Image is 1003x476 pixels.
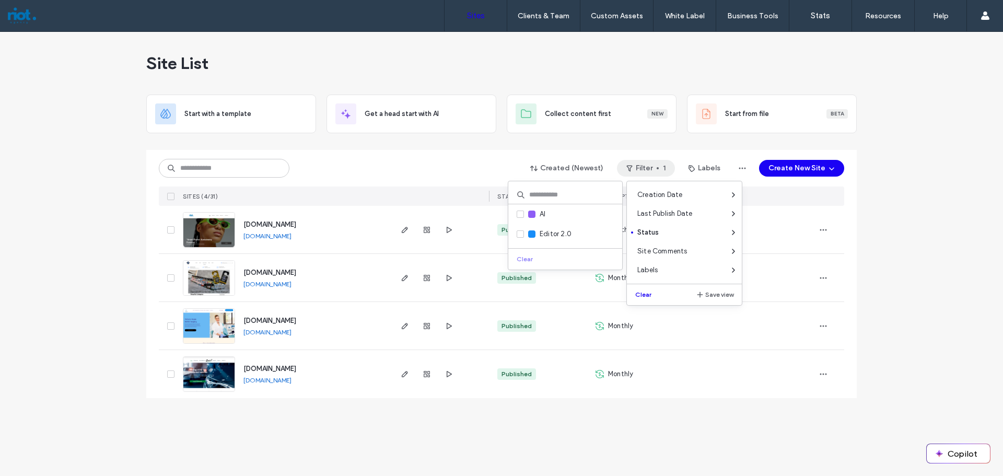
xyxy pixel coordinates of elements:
[497,193,522,200] span: STATUS
[184,109,251,119] span: Start with a template
[501,369,532,379] div: Published
[665,11,705,20] label: White Label
[759,160,844,177] button: Create New Site
[826,109,848,119] div: Beta
[631,288,658,301] button: main-clear-button
[183,193,218,200] span: SITES (4/31)
[243,232,291,240] a: [DOMAIN_NAME]
[24,7,45,17] span: Help
[696,288,733,301] button: Save view
[687,95,857,133] div: Start from fileBeta
[501,225,532,235] div: Published
[146,95,316,133] div: Start with a template
[243,328,291,336] a: [DOMAIN_NAME]
[146,53,208,74] span: Site List
[637,208,692,219] span: Last Publish Date
[617,160,675,177] button: Filter1
[637,190,683,200] span: Creation Date
[725,109,769,119] span: Start from file
[243,317,296,324] a: [DOMAIN_NAME]
[679,160,730,177] button: Labels
[637,265,658,275] span: Labels
[501,273,532,283] div: Published
[811,11,830,20] label: Stats
[326,95,496,133] div: Get a head start with AI
[608,369,633,379] span: Monthly
[927,444,990,463] button: Copilot
[467,11,485,20] label: Sites
[591,11,643,20] label: Custom Assets
[243,269,296,276] a: [DOMAIN_NAME]
[608,273,633,283] span: Monthly
[727,11,778,20] label: Business Tools
[501,321,532,331] div: Published
[521,160,613,177] button: Created (Newest)
[637,246,687,257] span: Site Comments
[243,365,296,373] a: [DOMAIN_NAME]
[365,109,439,119] span: Get a head start with AI
[507,95,677,133] div: Collect content firstNew
[647,109,668,119] div: New
[243,220,296,228] a: [DOMAIN_NAME]
[243,280,291,288] a: [DOMAIN_NAME]
[518,11,569,20] label: Clients & Team
[540,209,545,219] span: AI
[540,229,572,239] span: Editor 2.0
[545,109,611,119] span: Collect content first
[608,321,633,331] span: Monthly
[243,376,291,384] a: [DOMAIN_NAME]
[933,11,949,20] label: Help
[865,11,901,20] label: Resources
[637,227,659,238] span: Status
